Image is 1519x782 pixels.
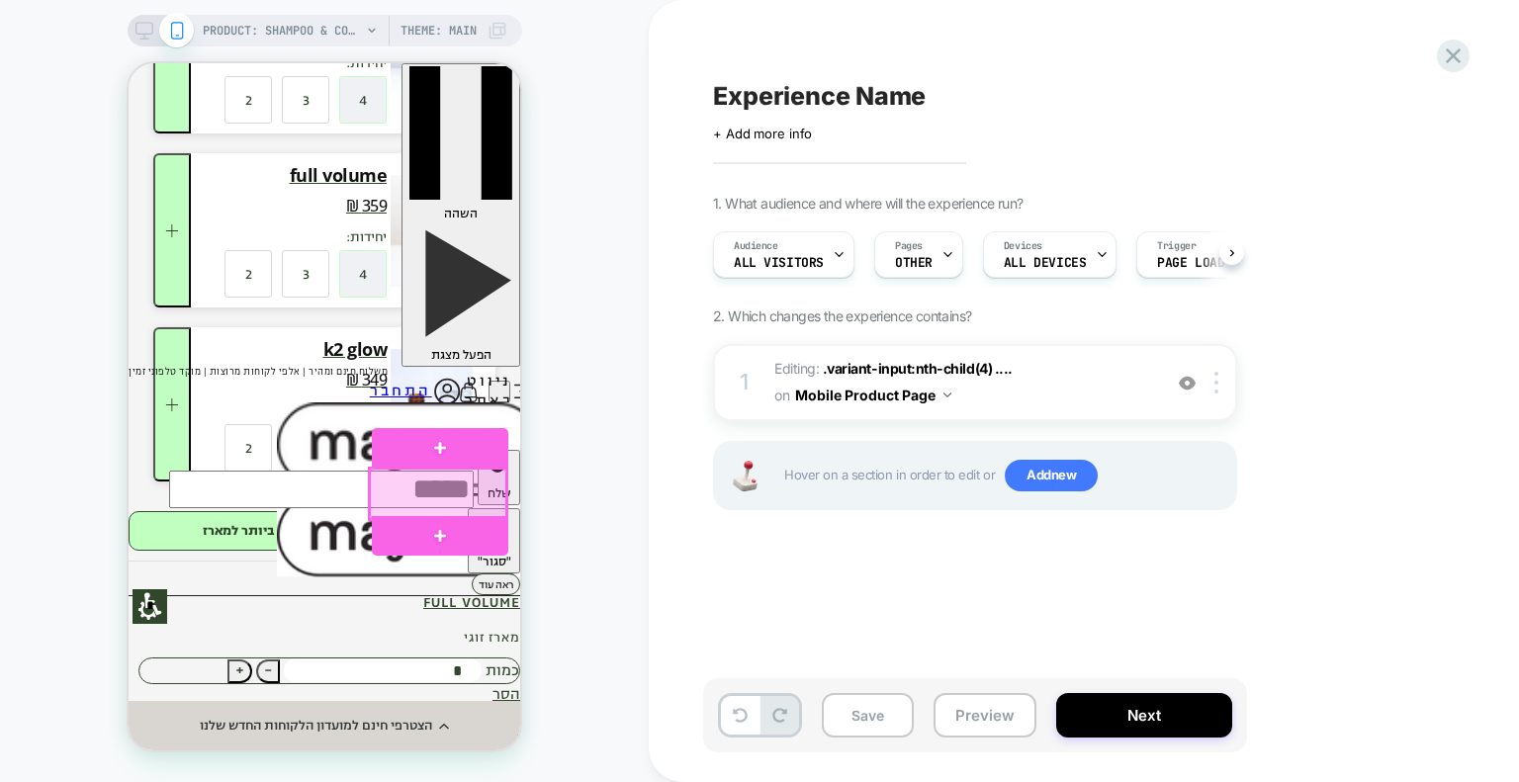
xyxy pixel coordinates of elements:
button: Save [822,693,914,738]
span: All Visitors [734,256,824,270]
div: 359 ₪ [72,133,258,151]
label: כמות [357,597,391,618]
div: הצטרפי חינם למועדון הלקוחות החדש שלנו [71,653,304,671]
span: .variant-input:nth-child(4) .... [823,360,1013,377]
input: לפתיחה תפריט להתאמה אישית [4,526,39,561]
div: FULL VOLUME [72,100,258,124]
button: הוסף עוד אחד [99,596,124,620]
button: ראה עוד [343,510,392,532]
span: 1. What audience and where will the experience run? [713,195,1023,212]
span: on [774,383,789,407]
button: Mobile Product Page [795,381,951,409]
div: 349 ₪ [72,307,258,325]
img: Joystick [725,461,764,491]
a: לוגו של האתר , לחץ כאן בחזרה לדף הבית [148,278,411,521]
small: ראה עוד [350,514,385,529]
span: 2. Which changes the experience contains? [713,307,971,324]
span: Add new [1005,460,1098,491]
span: Experience Name [713,81,926,111]
span: Theme: MAIN [401,15,477,46]
span: Trigger [1157,239,1196,253]
button: Next [1056,693,1232,738]
input: חפש.י [41,407,345,445]
span: Devices [1004,239,1042,253]
span: Hover on a section in order to edit or [784,460,1225,491]
span: Audience [734,239,778,253]
img: down arrow [943,392,951,397]
a: K2 GLOW 349 ₪ [62,264,268,335]
button: Preview [934,693,1036,738]
img: crossed eye [1179,375,1196,391]
span: "סגור" [349,489,383,507]
span: Pages [895,239,923,253]
div: 1 [735,363,755,402]
span: + Add more info [713,126,812,141]
a: הסר [364,621,392,642]
span: ALL DEVICES [1004,256,1086,270]
span: + [107,595,116,619]
span: השהה [315,141,349,159]
span: Editing : [774,356,1151,409]
img: close [1214,372,1218,393]
span: − [135,595,143,619]
button: הפחית את כמות הפריט באחת [128,596,151,620]
div: K2 GLOW [72,274,258,298]
img: mayven.co.il [148,430,411,514]
a: FULL VOLUME 359 ₪ [62,90,268,161]
img: mayven.co.il [148,339,411,424]
a: FULL VOLUME [237,533,392,568]
span: PRODUCT: SHAMPOO & CONDITIONER [203,15,361,46]
span: Page Load [1157,256,1224,270]
span: OTHER [895,256,933,270]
